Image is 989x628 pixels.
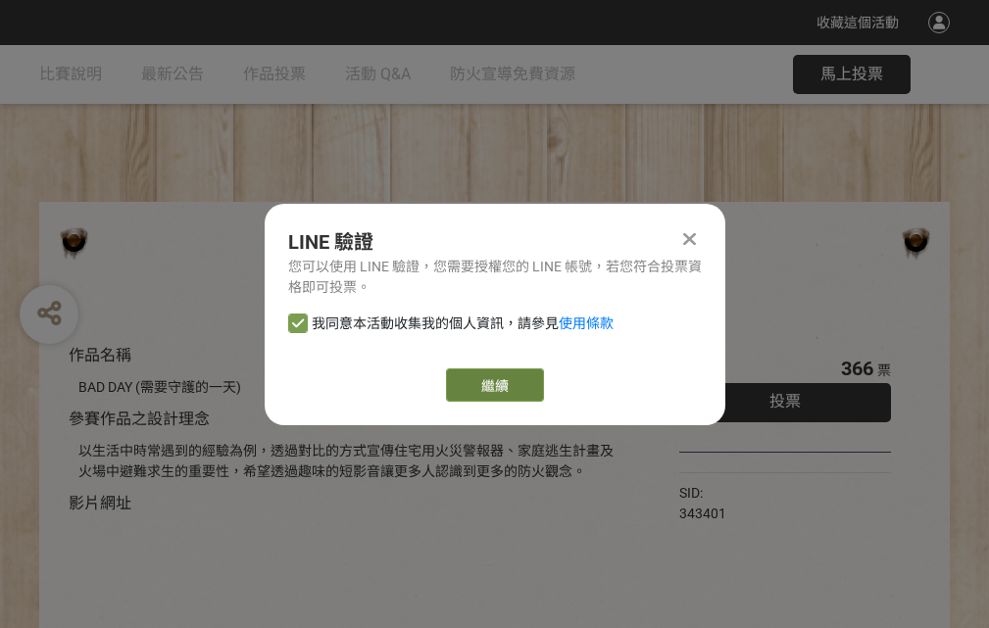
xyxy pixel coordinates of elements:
span: 投票 [769,392,801,411]
span: 作品名稱 [69,346,131,364]
span: 366 [841,357,873,380]
div: 以生活中時常遇到的經驗為例，透過對比的方式宣傳住宅用火災警報器、家庭逃生計畫及火場中避難求生的重要性，希望透過趣味的短影音讓更多人認識到更多的防火觀念。 [78,441,620,482]
a: 防火宣導免費資源 [450,45,575,104]
a: 使用條款 [559,315,614,331]
div: 您可以使用 LINE 驗證，您需要授權您的 LINE 帳號，若您符合投票資格即可投票。 [288,257,702,298]
div: LINE 驗證 [288,227,702,257]
span: 活動 Q&A [345,65,411,83]
div: BAD DAY (需要守護的一天) [78,377,620,398]
a: 繼續 [446,368,544,402]
a: 比賽說明 [39,45,102,104]
span: 作品投票 [243,65,306,83]
span: 我同意本活動收集我的個人資訊，請參見 [312,314,614,334]
iframe: Facebook Share [731,483,829,503]
span: 收藏這個活動 [816,15,899,30]
span: SID: 343401 [679,485,726,521]
a: 作品投票 [243,45,306,104]
span: 影片網址 [69,494,131,512]
span: 馬上投票 [820,65,883,83]
a: 最新公告 [141,45,204,104]
span: 防火宣導免費資源 [450,65,575,83]
a: 活動 Q&A [345,45,411,104]
span: 比賽說明 [39,65,102,83]
span: 票 [877,362,891,378]
span: 參賽作品之設計理念 [69,410,210,428]
span: 最新公告 [141,65,204,83]
button: 馬上投票 [793,55,911,94]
